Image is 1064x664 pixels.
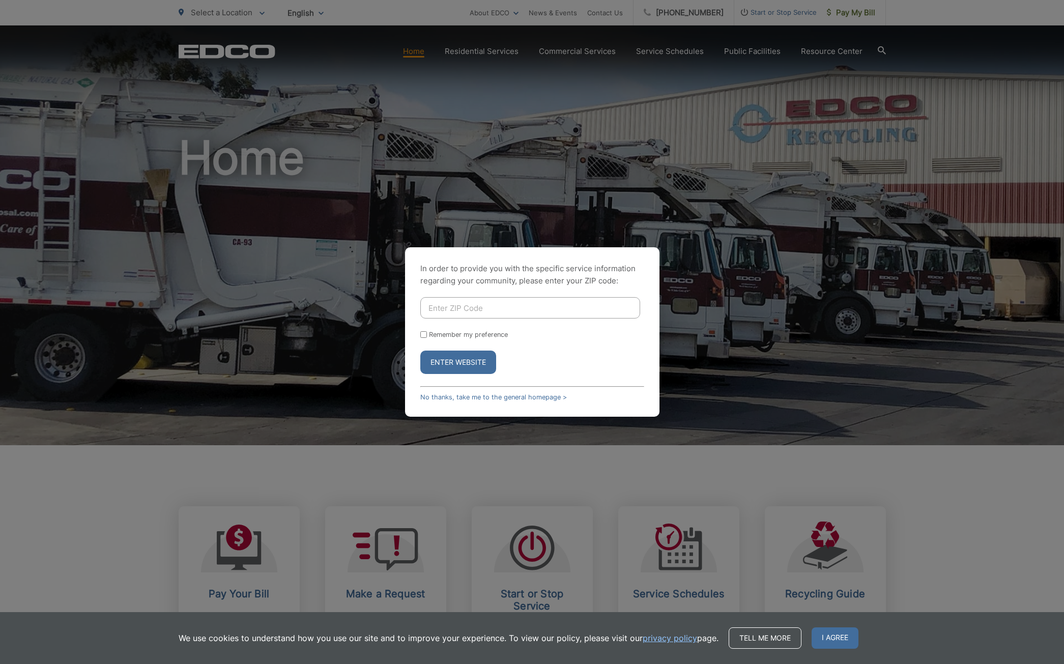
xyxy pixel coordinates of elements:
a: No thanks, take me to the general homepage > [420,393,567,401]
a: Tell me more [729,627,801,649]
a: privacy policy [643,632,697,644]
button: Enter Website [420,351,496,374]
p: We use cookies to understand how you use our site and to improve your experience. To view our pol... [179,632,718,644]
label: Remember my preference [429,331,508,338]
span: I agree [812,627,858,649]
input: Enter ZIP Code [420,297,640,319]
p: In order to provide you with the specific service information regarding your community, please en... [420,263,644,287]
